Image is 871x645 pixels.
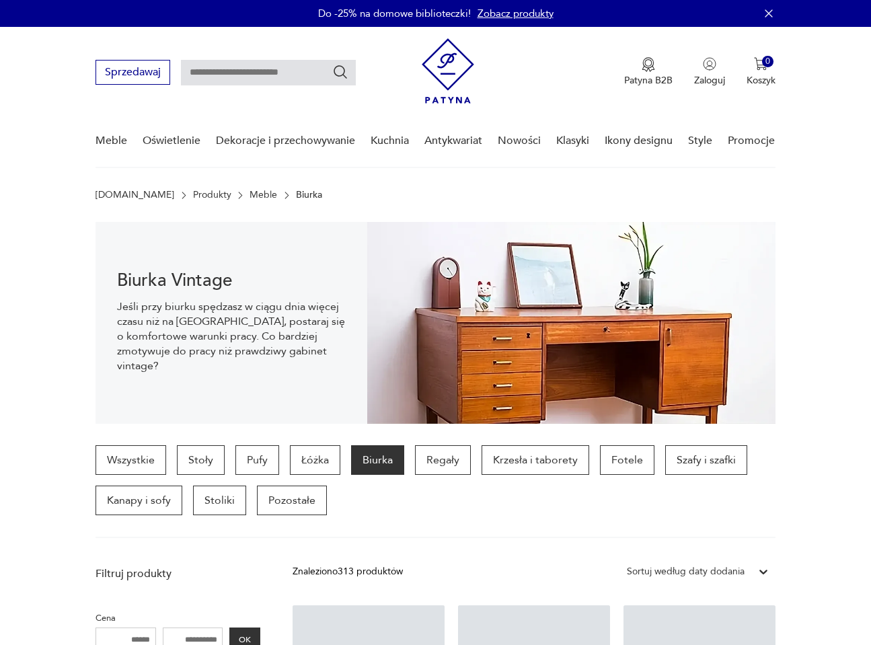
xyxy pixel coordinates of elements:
a: Regały [415,445,471,475]
p: Patyna B2B [624,74,673,87]
a: Wszystkie [96,445,166,475]
a: Nowości [498,115,541,167]
a: Antykwariat [424,115,482,167]
button: Zaloguj [694,57,725,87]
a: Stoliki [193,486,246,515]
p: Jeśli przy biurku spędzasz w ciągu dnia więcej czasu niż na [GEOGRAPHIC_DATA], postaraj się o kom... [117,299,346,373]
p: Koszyk [747,74,775,87]
a: Pozostałe [257,486,327,515]
a: Meble [96,115,127,167]
div: Znaleziono 313 produktów [293,564,403,579]
a: Szafy i szafki [665,445,747,475]
a: Style [688,115,712,167]
a: Promocje [728,115,775,167]
a: Stoły [177,445,225,475]
img: 217794b411677fc89fd9d93ef6550404.webp [367,222,775,424]
img: Ikona medalu [642,57,655,72]
a: Kanapy i sofy [96,486,182,515]
a: Ikony designu [605,115,673,167]
div: 0 [762,56,773,67]
button: Patyna B2B [624,57,673,87]
img: Ikonka użytkownika [703,57,716,71]
a: Krzesła i taborety [482,445,589,475]
button: Sprzedawaj [96,60,170,85]
button: Szukaj [332,64,348,80]
p: Biurka [296,190,322,200]
a: Oświetlenie [143,115,200,167]
p: Zaloguj [694,74,725,87]
a: Ikona medaluPatyna B2B [624,57,673,87]
p: Do -25% na domowe biblioteczki! [318,7,471,20]
a: Klasyki [556,115,589,167]
a: Kuchnia [371,115,409,167]
p: Filtruj produkty [96,566,260,581]
a: Łóżka [290,445,340,475]
a: Zobacz produkty [478,7,554,20]
h1: Biurka Vintage [117,272,346,289]
a: Sprzedawaj [96,69,170,78]
p: Cena [96,611,260,625]
img: Patyna - sklep z meblami i dekoracjami vintage [422,38,474,104]
a: [DOMAIN_NAME] [96,190,174,200]
a: Pufy [235,445,279,475]
img: Ikona koszyka [754,57,767,71]
a: Biurka [351,445,404,475]
a: Fotele [600,445,654,475]
a: Meble [250,190,277,200]
a: Dekoracje i przechowywanie [216,115,355,167]
button: 0Koszyk [747,57,775,87]
a: Produkty [193,190,231,200]
div: Sortuj według daty dodania [627,564,745,579]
